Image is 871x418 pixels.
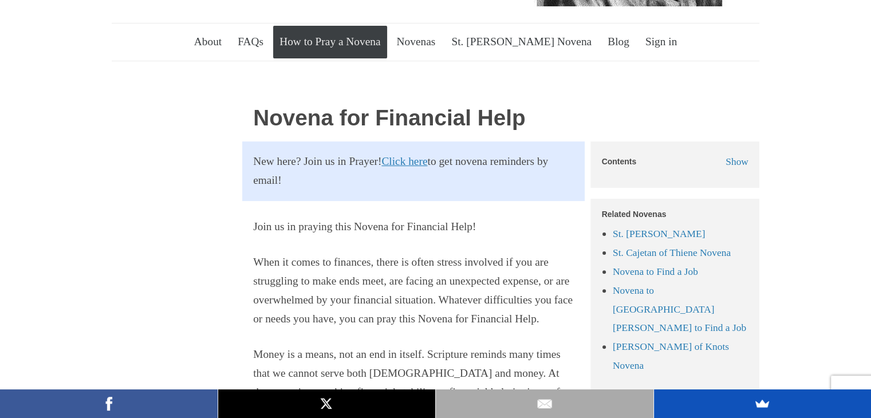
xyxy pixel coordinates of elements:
a: St. Cajetan of Thiene Novena [613,247,731,258]
a: St. [PERSON_NAME] [613,228,706,239]
a: Blog [601,26,636,58]
a: St. [PERSON_NAME] Novena [445,26,598,58]
p: When it comes to finances, there is often stress involved if you are struggling to make ends meet... [253,253,574,329]
a: [PERSON_NAME] of Knots Novena [613,341,729,371]
a: Email [436,389,653,418]
span: Show [726,156,748,167]
a: Novena to [GEOGRAPHIC_DATA][PERSON_NAME] to Find a Job [613,285,746,334]
a: How to Pray a Novena [273,26,388,58]
h5: Related Novenas [602,210,748,219]
a: Click here [381,152,427,171]
img: Facebook [100,395,117,412]
a: Novenas [390,26,442,58]
a: Novena to Find a Job [613,266,698,277]
a: FAQs [231,26,270,58]
a: X [218,389,436,418]
a: Sign in [639,26,684,58]
img: X [318,395,335,412]
img: SumoMe [754,395,771,412]
h5: Contents [602,157,637,166]
p: Join us in praying this Novena for Financial Help! [253,218,574,236]
section: New here? Join us in Prayer! to get novena reminders by email! [242,141,585,202]
h1: Novena for Financial Help [253,106,574,131]
a: About [187,26,228,58]
img: Email [536,395,553,412]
